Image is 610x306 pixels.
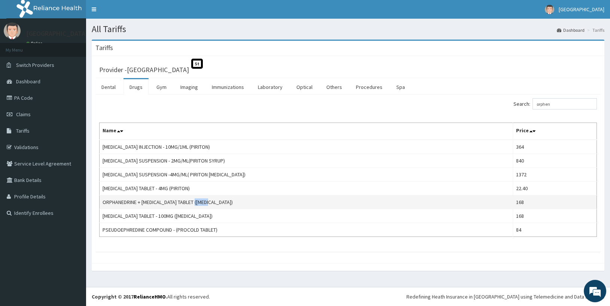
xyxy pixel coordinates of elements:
a: Spa [390,79,411,95]
h3: Tariffs [95,44,113,51]
td: 22.40 [513,182,597,195]
td: ORPHANEDRINE + [MEDICAL_DATA] TABLET ([MEDICAL_DATA]) [100,195,513,209]
td: 84 [513,223,597,237]
td: 168 [513,195,597,209]
li: Tariffs [585,27,604,33]
a: Dashboard [557,27,585,33]
td: [MEDICAL_DATA] SUSPENSION - 2MG/ML(PIRITON SYRUP) [100,154,513,168]
input: Search: [533,98,597,109]
p: [GEOGRAPHIC_DATA] [26,30,88,37]
img: User Image [4,22,21,39]
span: Dashboard [16,78,40,85]
a: Optical [290,79,318,95]
td: [MEDICAL_DATA] TABLET - 4MG (PIRITON) [100,182,513,195]
div: Minimize live chat window [123,4,141,22]
td: 1372 [513,168,597,182]
a: Laboratory [252,79,289,95]
th: Name [100,123,513,140]
img: User Image [545,5,554,14]
span: Switch Providers [16,62,54,68]
a: RelianceHMO [134,293,166,300]
a: Imaging [174,79,204,95]
td: [MEDICAL_DATA] INJECTION - 10MG/1ML (PIRITON) [100,140,513,154]
img: d_794563401_company_1708531726252_794563401 [14,37,30,56]
a: Immunizations [206,79,250,95]
span: Tariffs [16,127,30,134]
td: [MEDICAL_DATA] SUSPENSION -4MG/ML( PIRITON [MEDICAL_DATA]) [100,168,513,182]
th: Price [513,123,597,140]
a: Drugs [123,79,149,95]
td: 168 [513,209,597,223]
a: Procedures [350,79,388,95]
span: Claims [16,111,31,118]
strong: Copyright © 2017 . [92,293,167,300]
textarea: Type your message and hit 'Enter' [4,204,143,230]
a: Dental [95,79,122,95]
h3: Provider - [GEOGRAPHIC_DATA] [99,67,189,73]
a: Online [26,41,44,46]
td: 840 [513,154,597,168]
div: Chat with us now [39,42,126,52]
footer: All rights reserved. [86,287,610,306]
div: Redefining Heath Insurance in [GEOGRAPHIC_DATA] using Telemedicine and Data Science! [406,293,604,300]
span: [GEOGRAPHIC_DATA] [559,6,604,13]
label: Search: [513,98,597,109]
td: [MEDICAL_DATA] TABLET - 100MG ([MEDICAL_DATA]) [100,209,513,223]
a: Gym [150,79,173,95]
span: We're online! [43,94,103,170]
td: 364 [513,140,597,154]
span: St [191,59,203,69]
h1: All Tariffs [92,24,604,34]
a: Others [320,79,348,95]
td: PSEUDOEPHREDINE COMPOUND - (PROCOLD TABLET) [100,223,513,237]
